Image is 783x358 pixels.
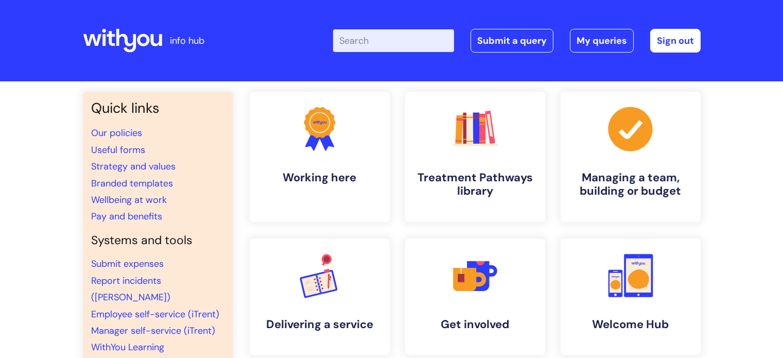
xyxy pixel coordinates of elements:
h4: Treatment Pathways library [413,171,537,198]
a: Submit a query [471,29,553,53]
a: Wellbeing at work [91,194,167,206]
h4: Get involved [413,318,537,331]
div: | - [333,29,701,53]
a: Report incidents ([PERSON_NAME]) [91,275,170,303]
input: Search [333,29,454,52]
a: WithYou Learning [91,341,164,353]
a: Treatment Pathways library [405,92,545,222]
p: info hub [170,32,204,49]
h4: Welcome Hub [569,318,692,331]
a: Manager self-service (iTrent) [91,325,215,337]
a: Pay and benefits [91,210,162,223]
a: Our policies [91,127,142,139]
a: Submit expenses [91,258,164,270]
a: Employee self-service (iTrent) [91,308,219,320]
a: Branded templates [91,177,173,190]
a: Managing a team, building or budget [561,92,701,222]
a: Welcome Hub [561,238,701,355]
a: Strategy and values [91,160,176,173]
h3: Quick links [91,100,225,116]
a: Sign out [650,29,701,53]
h4: Systems and tools [91,233,225,248]
a: My queries [570,29,634,53]
a: Delivering a service [250,238,390,355]
a: Working here [250,92,390,222]
a: Get involved [405,238,545,355]
h4: Working here [258,171,381,184]
h4: Managing a team, building or budget [569,171,692,198]
h4: Delivering a service [258,318,381,331]
a: Useful forms [91,144,145,156]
